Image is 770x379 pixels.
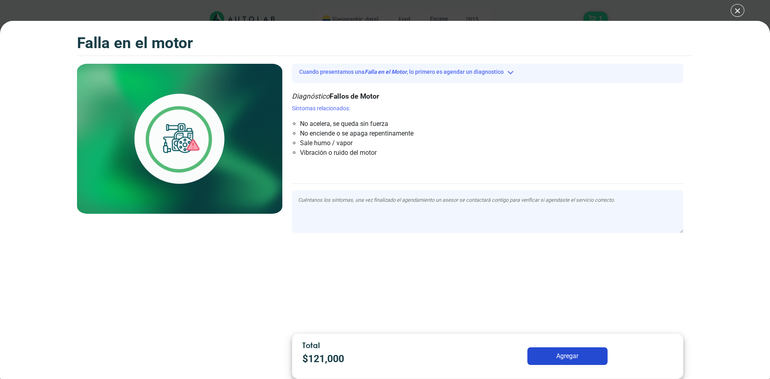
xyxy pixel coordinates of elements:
[300,129,607,138] li: No enciende o se apaga repentinamente
[527,347,608,365] button: Agregar
[300,138,607,148] li: Sale humo / vapor
[300,119,607,129] li: No acelera, se queda sin fuerza
[300,148,607,158] li: Vibración o ruido del motor
[77,34,193,52] h3: Falla en el Motor
[292,104,683,113] p: Síntomas relacionados:
[292,92,330,100] span: Diagnóstico
[302,340,320,350] span: Total
[292,66,683,78] button: Cuando presentamos unaFalla en el Motor, lo primero es agendar un diagnostico
[330,92,379,100] span: Fallos de Motor
[302,351,450,366] p: $ 121,000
